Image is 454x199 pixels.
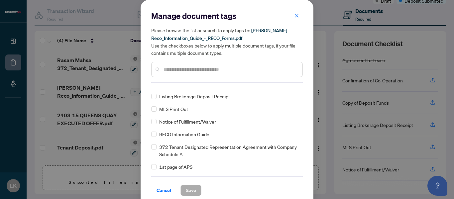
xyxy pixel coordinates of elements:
[151,185,176,196] button: Cancel
[159,118,216,125] span: Notice of Fulfillment/Waiver
[180,185,201,196] button: Save
[151,27,303,56] h5: Please browse the list or search to apply tags to: Use the checkboxes below to apply multiple doc...
[159,93,230,100] span: Listing Brokerage Deposit Receipt
[294,13,299,18] span: close
[159,143,299,158] span: 372 Tenant Designated Representation Agreement with Company Schedule A
[159,105,188,113] span: MLS Print Out
[157,185,171,196] span: Cancel
[151,11,303,21] h2: Manage document tags
[427,176,447,196] button: Open asap
[159,131,209,138] span: RECO Information Guide
[159,163,192,170] span: 1st page of APS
